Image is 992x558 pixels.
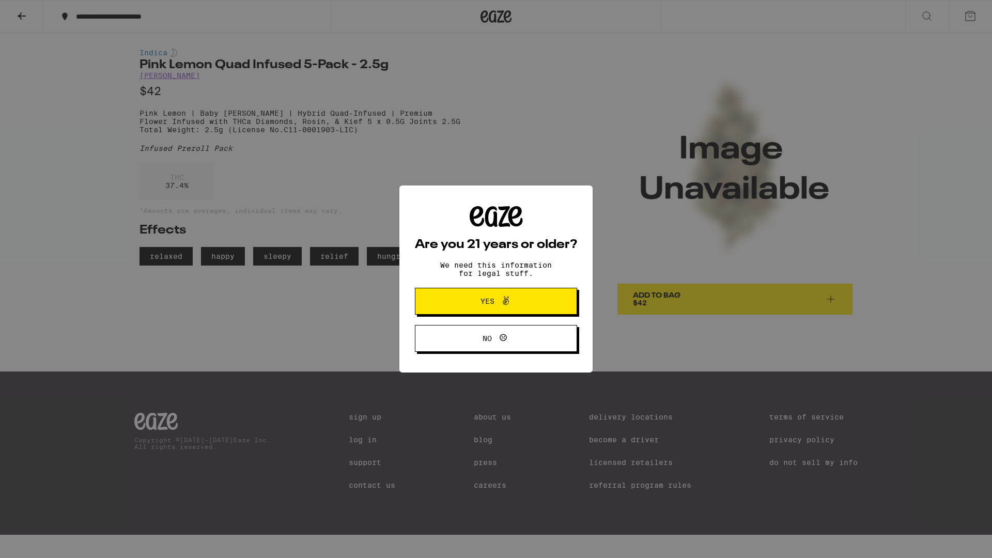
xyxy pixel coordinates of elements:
[415,325,577,352] button: No
[483,335,492,342] span: No
[431,261,561,277] p: We need this information for legal stuff.
[481,298,494,305] span: Yes
[415,239,577,251] h2: Are you 21 years or older?
[415,288,577,315] button: Yes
